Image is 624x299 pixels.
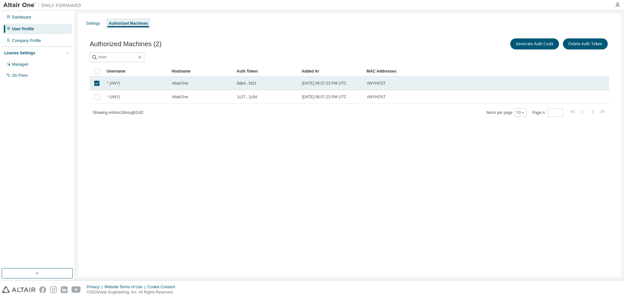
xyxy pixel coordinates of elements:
[3,2,84,8] img: Altair One
[302,81,346,86] span: [DATE] 06:07:23 PM UTC
[237,81,256,86] span: 8db4...fd31
[12,38,41,43] div: Company Profile
[109,21,148,26] div: Authorized Machines
[172,94,188,100] span: AltairOne
[367,81,386,86] span: ANYHOST
[93,110,143,115] span: Showing entries 1 through 2 of 2
[61,286,68,293] img: linkedin.svg
[107,81,120,86] span: * (ANY)
[302,94,346,100] span: [DATE] 06:07:23 PM UTC
[487,108,526,117] span: Items per page
[87,284,104,290] div: Privacy
[12,15,31,20] div: Dashboard
[367,66,541,76] div: MAC Addresses
[12,73,28,78] div: On Prem
[86,21,100,26] div: Settings
[12,62,28,67] div: Managed
[39,286,46,293] img: facebook.svg
[563,38,608,49] button: Delete Auth Token
[104,284,147,290] div: Website Terms of Use
[510,38,559,49] button: Generate Auth Code
[50,286,57,293] img: instagram.svg
[71,286,81,293] img: youtube.svg
[237,94,257,100] span: 1c27...1c5d
[4,50,35,56] div: License Settings
[107,94,120,100] span: * (ANY)
[87,290,179,295] p: © 2025 Altair Engineering, Inc. All Rights Reserved.
[107,66,166,76] div: Username
[12,26,34,32] div: User Profile
[147,284,179,290] div: Cookie Consent
[172,81,188,86] span: AltairOne
[532,108,563,117] span: Page n.
[172,66,231,76] div: Hostname
[237,66,296,76] div: Auth Token
[367,94,386,100] span: ANYHOST
[2,286,35,293] img: altair_logo.svg
[516,110,525,115] button: 10
[90,40,162,48] span: Authorized Machines (2)
[302,66,361,76] div: Added At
